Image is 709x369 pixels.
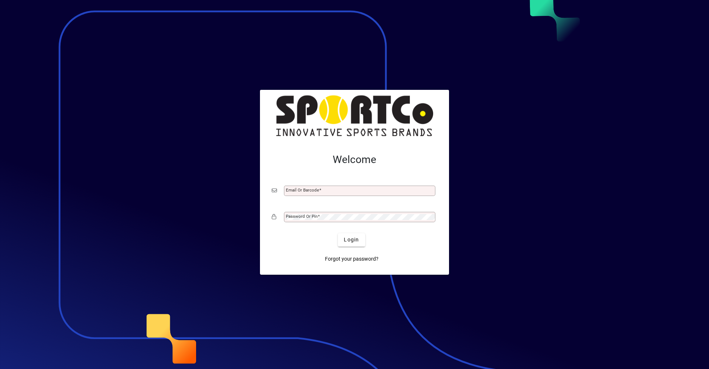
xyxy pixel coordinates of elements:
[325,255,379,263] span: Forgot your password?
[344,236,359,244] span: Login
[286,187,319,193] mat-label: Email or Barcode
[272,153,437,166] h2: Welcome
[322,253,381,266] a: Forgot your password?
[338,233,365,247] button: Login
[286,214,318,219] mat-label: Password or Pin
